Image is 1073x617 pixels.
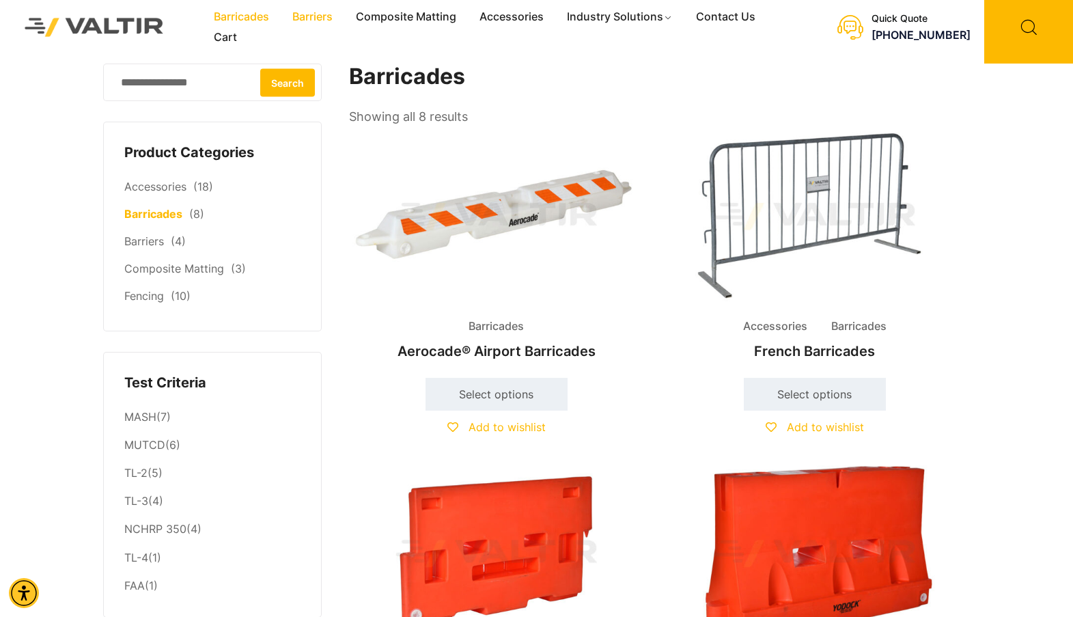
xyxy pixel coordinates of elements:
a: Contact Us [684,7,767,27]
h2: French Barricades [667,336,962,366]
a: Fencing [124,289,164,303]
img: Accessories [667,128,962,305]
span: (18) [193,180,213,193]
h2: Aerocade® Airport Barricades [349,336,644,366]
a: Select options for “French Barricades” [744,378,886,411]
span: (8) [189,207,204,221]
span: (3) [231,262,246,275]
p: Showing all 8 results [349,105,468,128]
a: MASH [124,410,156,424]
li: (4) [124,488,301,516]
li: (4) [124,516,301,544]
a: Barricades [202,7,281,27]
a: Add to wishlist [766,420,864,434]
span: Add to wishlist [787,420,864,434]
input: Search for: [103,64,322,101]
div: Accessibility Menu [9,578,39,608]
div: Quick Quote [872,13,971,25]
a: Accessories [124,180,186,193]
a: Composite Matting [344,7,468,27]
li: (7) [124,403,301,431]
li: (1) [124,544,301,572]
li: (1) [124,572,301,597]
h4: Product Categories [124,143,301,163]
a: Cart [202,27,249,48]
img: Valtir Rentals [10,3,178,51]
span: Barricades [458,316,534,337]
a: BarricadesAerocade® Airport Barricades [349,128,644,366]
a: Composite Matting [124,262,224,275]
a: NCHRP 350 [124,522,186,536]
img: Barricades [349,128,644,305]
button: Search [260,68,315,96]
span: Barricades [821,316,897,337]
span: (4) [171,234,186,248]
a: TL-3 [124,494,148,508]
li: (6) [124,432,301,460]
span: (10) [171,289,191,303]
a: MUTCD [124,438,165,452]
a: Select options for “Aerocade® Airport Barricades” [426,378,568,411]
a: Accessories BarricadesFrench Barricades [667,128,962,366]
a: Add to wishlist [447,420,546,434]
a: Barricades [124,207,182,221]
span: Add to wishlist [469,420,546,434]
a: FAA [124,579,145,592]
a: Industry Solutions [555,7,684,27]
li: (5) [124,460,301,488]
span: Accessories [733,316,818,337]
h4: Test Criteria [124,373,301,394]
a: call (888) 496-3625 [872,28,971,42]
a: Barriers [281,7,344,27]
a: Barriers [124,234,164,248]
h1: Barricades [349,64,964,90]
a: Accessories [468,7,555,27]
a: TL-2 [124,466,148,480]
a: TL-4 [124,551,148,564]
